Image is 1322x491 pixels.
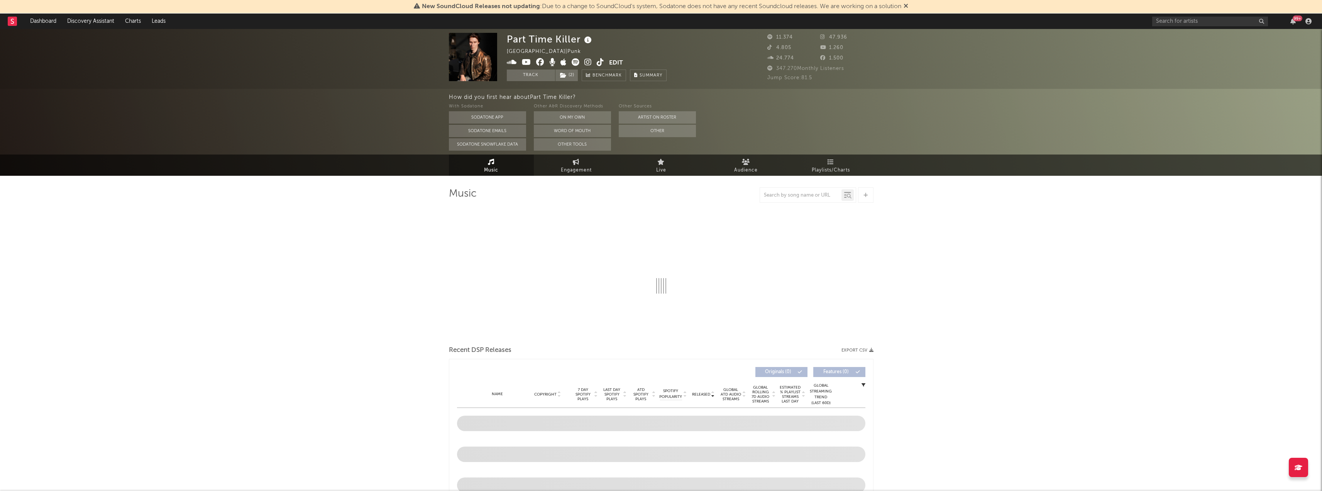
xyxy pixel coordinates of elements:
span: 24.774 [767,56,794,61]
span: Spotify Popularity [659,388,682,400]
a: Dashboard [25,14,62,29]
span: 11.374 [767,35,793,40]
button: Summary [630,70,667,81]
input: Search for artists [1152,17,1268,26]
a: Engagement [534,155,619,176]
div: Global Streaming Trend (Last 60D) [809,383,833,406]
span: Global ATD Audio Streams [720,387,741,401]
a: Charts [120,14,146,29]
button: (2) [555,70,578,81]
div: 99 + [1293,15,1302,21]
button: Originals(0) [755,367,807,377]
button: Features(0) [813,367,865,377]
button: Export CSV [841,348,873,353]
span: 347.270 Monthly Listeners [767,66,844,71]
a: Live [619,155,704,176]
span: Live [656,166,666,175]
span: Dismiss [904,3,908,10]
span: Features ( 0 ) [818,370,854,374]
button: Track [507,70,555,81]
span: Last Day Spotify Plays [602,387,622,401]
span: Jump Score: 81.5 [767,75,812,80]
div: Other Sources [619,102,696,111]
span: Playlists/Charts [812,166,850,175]
button: 99+ [1290,18,1296,24]
span: ATD Spotify Plays [631,387,651,401]
span: Summary [640,73,662,78]
span: Music [484,166,498,175]
button: Other [619,125,696,137]
span: 1.260 [820,45,843,50]
span: ( 2 ) [555,70,578,81]
a: Benchmark [582,70,626,81]
button: On My Own [534,111,611,124]
button: Word Of Mouth [534,125,611,137]
span: Originals ( 0 ) [760,370,796,374]
span: Released [692,392,710,397]
button: Sodatone Snowflake Data [449,138,526,151]
span: 4.805 [767,45,791,50]
span: Global Rolling 7D Audio Streams [750,385,771,404]
span: Audience [734,166,758,175]
button: Sodatone App [449,111,526,124]
span: Benchmark [592,71,622,80]
button: Artist on Roster [619,111,696,124]
span: 7 Day Spotify Plays [573,387,593,401]
a: Playlists/Charts [789,155,873,176]
span: Engagement [561,166,592,175]
span: Estimated % Playlist Streams Last Day [780,385,801,404]
a: Music [449,155,534,176]
span: 1.500 [820,56,843,61]
div: [GEOGRAPHIC_DATA] | Punk [507,47,590,56]
button: Edit [609,58,623,68]
a: Leads [146,14,171,29]
span: Copyright [534,392,557,397]
button: Sodatone Emails [449,125,526,137]
div: Name [472,391,523,397]
input: Search by song name or URL [760,192,841,199]
div: Other A&R Discovery Methods [534,102,611,111]
span: New SoundCloud Releases not updating [422,3,540,10]
a: Discovery Assistant [62,14,120,29]
button: Other Tools [534,138,611,151]
a: Audience [704,155,789,176]
div: With Sodatone [449,102,526,111]
div: Part Time Killer [507,33,594,46]
span: : Due to a change to SoundCloud's system, Sodatone does not have any recent Soundcloud releases. ... [422,3,901,10]
span: 47.936 [820,35,847,40]
span: Recent DSP Releases [449,346,511,355]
